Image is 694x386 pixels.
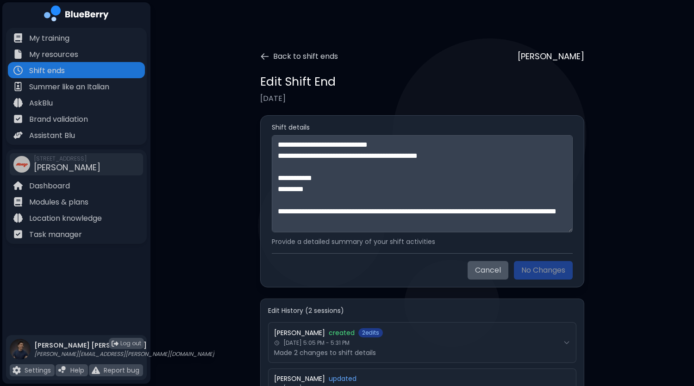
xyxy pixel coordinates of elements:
p: Modules & plans [29,197,88,208]
p: [PERSON_NAME] [518,50,584,63]
p: Brand validation [29,114,88,125]
img: file icon [13,33,23,43]
label: Shift details [272,123,573,131]
p: My resources [29,49,78,60]
img: file icon [13,50,23,59]
h4: Edit History ( 2 sessions ) [268,306,576,315]
p: Help [70,366,84,374]
span: 2 edits [358,328,383,337]
img: logout [112,340,119,347]
img: file icon [92,366,100,374]
span: created [329,329,355,337]
img: file icon [13,197,23,206]
img: file icon [13,181,23,190]
img: file icon [13,366,21,374]
img: file icon [58,366,67,374]
img: company thumbnail [13,156,30,173]
img: file icon [13,82,23,91]
span: [DATE] 5:05 PM - 5:31 PM [283,339,350,347]
span: [PERSON_NAME] [274,329,325,337]
button: Cancel [468,261,508,280]
img: file icon [13,114,23,124]
p: Report bug [104,366,139,374]
p: Summer like an Italian [29,81,109,93]
h1: Edit Shift End [260,74,336,89]
p: My training [29,33,69,44]
p: Task manager [29,229,82,240]
button: No Changes [514,261,573,280]
p: Settings [25,366,51,374]
p: [DATE] [260,93,584,104]
p: [PERSON_NAME] [PERSON_NAME] [34,341,214,349]
p: Dashboard [29,181,70,192]
img: file icon [13,230,23,239]
img: company logo [44,6,109,25]
span: [PERSON_NAME] [274,374,325,383]
p: Shift ends [29,65,65,76]
span: [STREET_ADDRESS] [34,155,100,162]
p: Made 2 changes to shift details [274,349,559,357]
p: Provide a detailed summary of your shift activities [272,237,573,246]
img: file icon [13,131,23,140]
span: Log out [120,340,141,347]
span: updated [329,374,356,383]
span: [PERSON_NAME] [34,162,100,173]
button: Back to shift ends [260,51,338,62]
img: file icon [13,213,23,223]
img: file icon [13,66,23,75]
p: AskBlu [29,98,53,109]
img: file icon [13,98,23,107]
p: [PERSON_NAME][EMAIL_ADDRESS][PERSON_NAME][DOMAIN_NAME] [34,350,214,358]
p: Assistant Blu [29,130,75,141]
img: profile photo [10,339,31,369]
p: Location knowledge [29,213,102,224]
